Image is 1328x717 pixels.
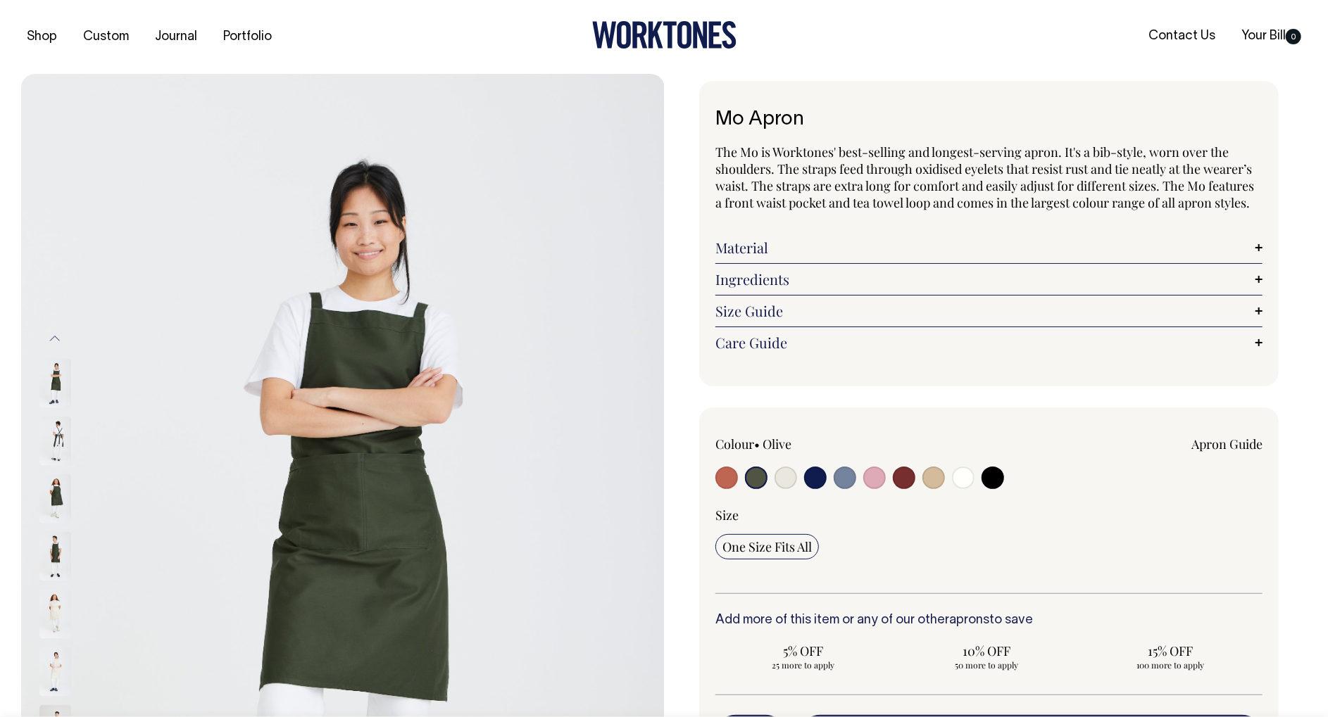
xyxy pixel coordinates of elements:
[715,638,891,675] input: 5% OFF 25 more to apply
[39,590,71,639] img: natural
[149,25,203,49] a: Journal
[715,109,1263,131] h1: Mo Apron
[39,474,71,524] img: olive
[722,538,812,555] span: One Size Fits All
[715,614,1263,628] h6: Add more of this item or any of our other to save
[715,144,1254,211] span: The Mo is Worktones' best-selling and longest-serving apron. It's a bib-style, worn over the shou...
[1236,25,1307,48] a: Your Bill0
[39,359,71,408] img: olive
[39,647,71,697] img: natural
[1083,638,1258,675] input: 15% OFF 100 more to apply
[722,659,884,671] span: 25 more to apply
[715,271,1263,288] a: Ingredients
[715,507,1263,524] div: Size
[1286,29,1301,44] span: 0
[1090,659,1251,671] span: 100 more to apply
[906,659,1067,671] span: 50 more to apply
[218,25,277,49] a: Portfolio
[39,417,71,466] img: olive
[39,532,71,581] img: olive
[1090,642,1251,659] span: 15% OFF
[949,614,989,626] a: aprons
[722,642,884,659] span: 5% OFF
[77,25,134,49] a: Custom
[763,436,791,452] label: Olive
[715,239,1263,256] a: Material
[715,436,934,452] div: Colour
[899,638,1075,675] input: 10% OFF 50 more to apply
[715,303,1263,319] a: Size Guide
[1191,436,1263,452] a: Apron Guide
[754,436,760,452] span: •
[21,25,63,49] a: Shop
[715,334,1263,351] a: Care Guide
[715,534,819,559] input: One Size Fits All
[1143,25,1221,48] a: Contact Us
[44,322,65,354] button: Previous
[906,642,1067,659] span: 10% OFF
